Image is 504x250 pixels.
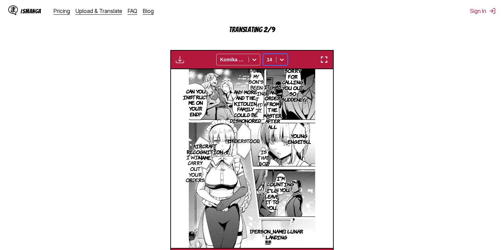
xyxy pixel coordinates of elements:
button: Sign In [470,8,496,14]
p: [PERSON_NAME] Lunar Landing [244,227,309,241]
img: Enter fullscreen [320,55,328,64]
p: Can you instruct me on your end? [182,87,210,118]
img: Manga Panel [189,69,315,248]
p: Is that so? [256,148,271,167]
a: IsManga LogoIsManga [8,5,54,16]
p: I'm sorry for calling you out so suddenly. [280,61,306,104]
p: Aircraft recognition name [185,142,225,162]
p: Understood. [227,137,261,145]
p: I'll leave it to you. [263,186,280,212]
a: Pricing [54,8,70,14]
p: Young Engetsu... [286,132,312,146]
p: Translating 2/9 [183,26,321,34]
img: Download translated images [176,55,184,64]
a: Upload & Translate [76,8,122,14]
p: Any more and the Kitouin family could be dishonored [229,88,262,125]
a: Blog [143,8,154,14]
p: It was an order from the master, after all [262,83,283,131]
a: FAQ [128,8,137,14]
div: IsManga [21,8,41,14]
img: IsManga Logo [8,5,18,15]
p: I'm counting on you. [265,174,296,194]
img: Sign out [489,8,496,14]
p: I will carry out your orders. [184,153,206,184]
